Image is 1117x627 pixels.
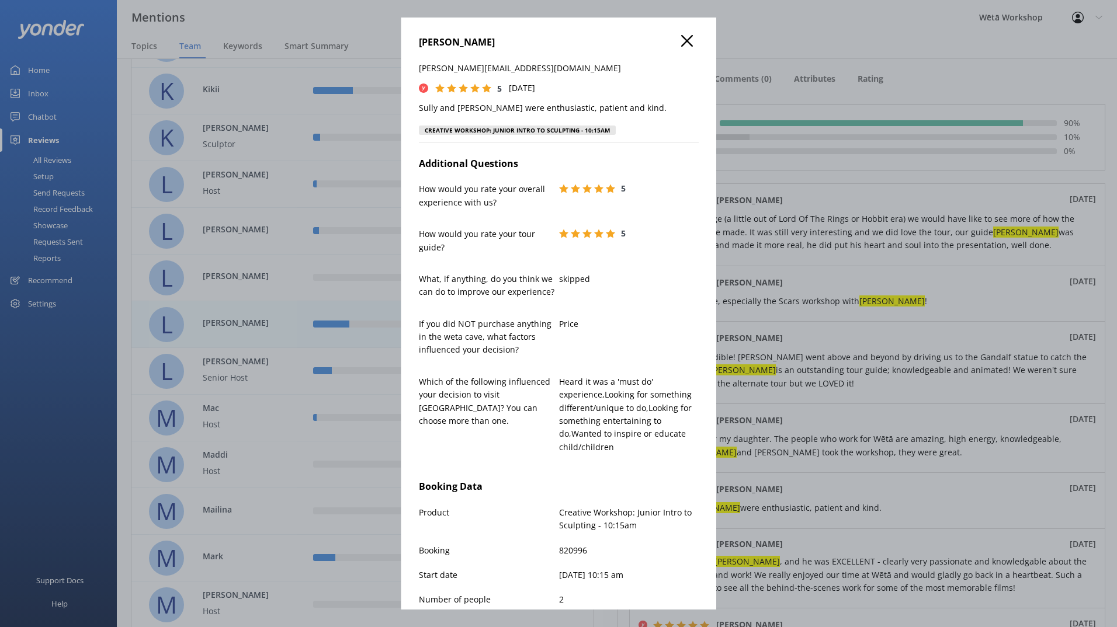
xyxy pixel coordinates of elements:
[419,375,559,428] p: Which of the following influenced your decision to visit [GEOGRAPHIC_DATA]? You can choose more t...
[419,479,699,494] h4: Booking Data
[419,228,559,254] p: How would you rate your tour guide?
[419,126,616,135] div: Creative Workshop: Junior Intro to Sculpting - 10:15am
[419,156,699,172] h4: Additional Questions
[419,593,559,606] p: Number of people
[559,273,699,285] p: skipped
[559,506,699,532] p: Creative Workshop: Junior Intro to Sculpting - 10:15am
[509,82,535,95] p: [DATE]
[559,544,699,557] p: 820996
[419,569,559,581] p: Start date
[419,102,699,114] p: Sully and [PERSON_NAME] were enthusiastic, patient and kind.
[559,593,699,606] p: 2
[419,273,559,299] p: What, if anything, do you think we can do to improve our experience?
[559,318,699,330] p: Price
[559,569,699,581] p: [DATE] 10:15 am
[419,62,699,75] p: [PERSON_NAME][EMAIL_ADDRESS][DOMAIN_NAME]
[559,375,699,454] p: Heard it was a 'must do' experience,Looking for something different/unique to do,Looking for some...
[419,506,559,532] p: Product
[419,544,559,557] p: Booking
[419,318,559,357] p: If you did NOT purchase anything in the weta cave, what factors influenced your decision?
[497,83,502,94] span: 5
[419,183,559,209] p: How would you rate your overall experience with us?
